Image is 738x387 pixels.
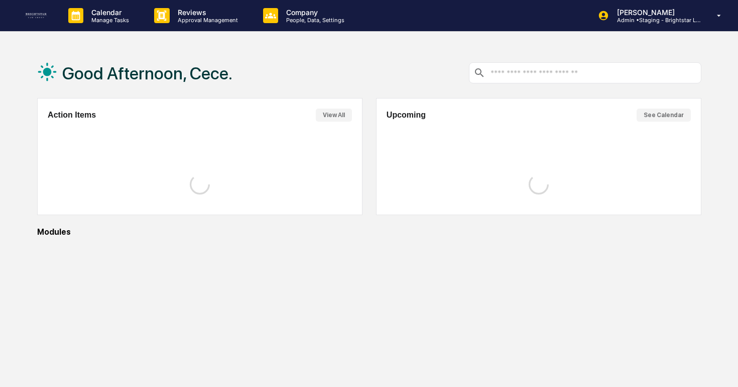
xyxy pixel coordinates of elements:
p: People, Data, Settings [278,17,349,24]
button: See Calendar [637,109,691,122]
p: Reviews [170,8,243,17]
p: Approval Management [170,17,243,24]
p: Admin • Staging - Brightstar Law Group [609,17,702,24]
p: Calendar [83,8,134,17]
div: Modules [37,227,701,237]
h2: Action Items [48,111,96,120]
img: logo [24,13,48,18]
p: Company [278,8,349,17]
h1: Good Afternoon, Cece. [62,63,232,83]
p: [PERSON_NAME] [609,8,702,17]
p: Manage Tasks [83,17,134,24]
h2: Upcoming [387,111,426,120]
button: View All [316,109,352,122]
